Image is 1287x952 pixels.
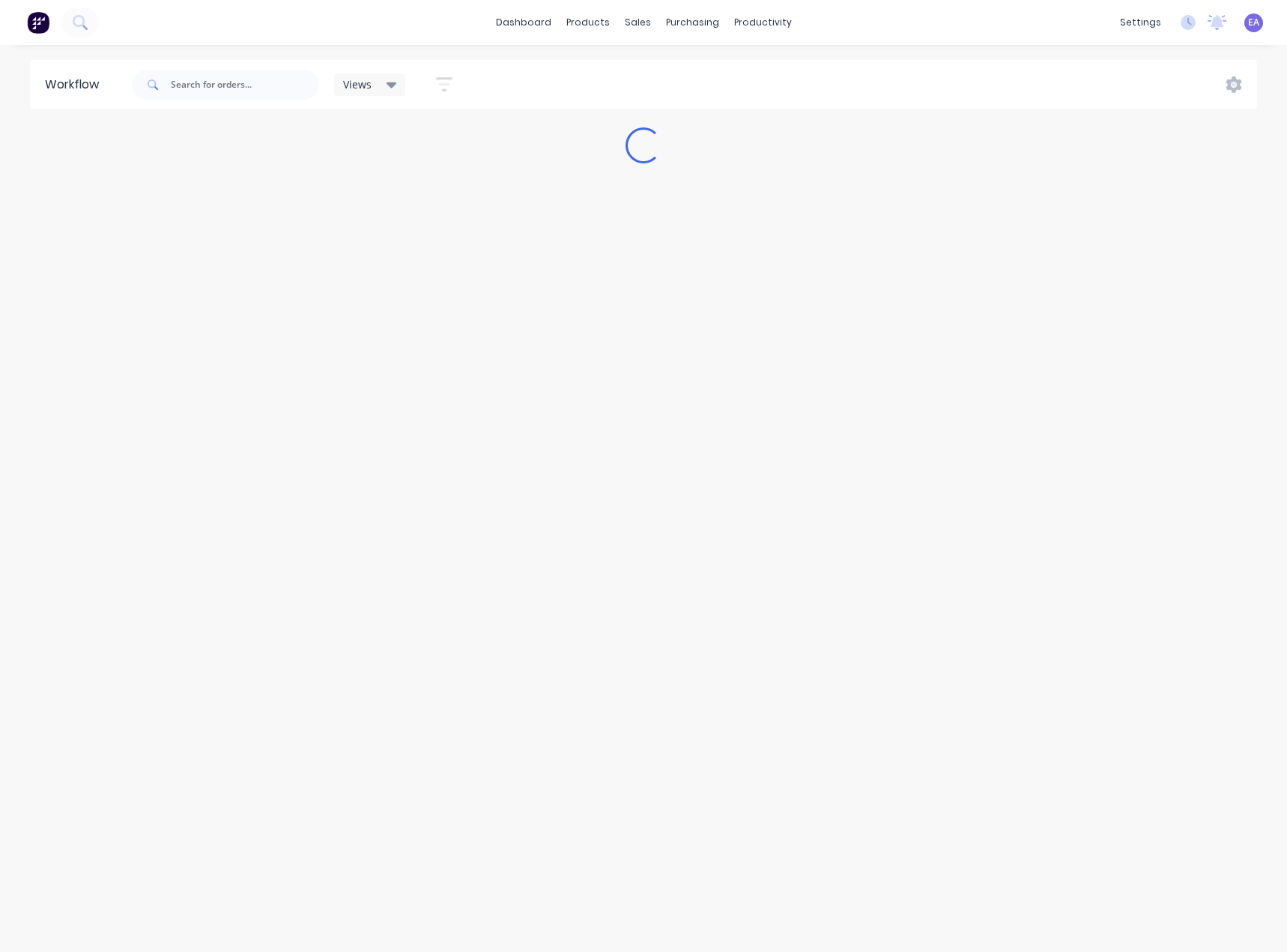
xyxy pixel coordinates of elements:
div: Workflow [45,76,106,94]
span: EA [1248,16,1259,29]
div: sales [617,11,658,34]
div: purchasing [658,11,727,34]
span: Views [343,76,372,92]
div: productivity [727,11,799,34]
input: Search for orders... [171,70,319,100]
div: settings [1112,11,1169,34]
div: products [559,11,617,34]
a: dashboard [488,11,559,34]
img: Factory [27,11,49,34]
